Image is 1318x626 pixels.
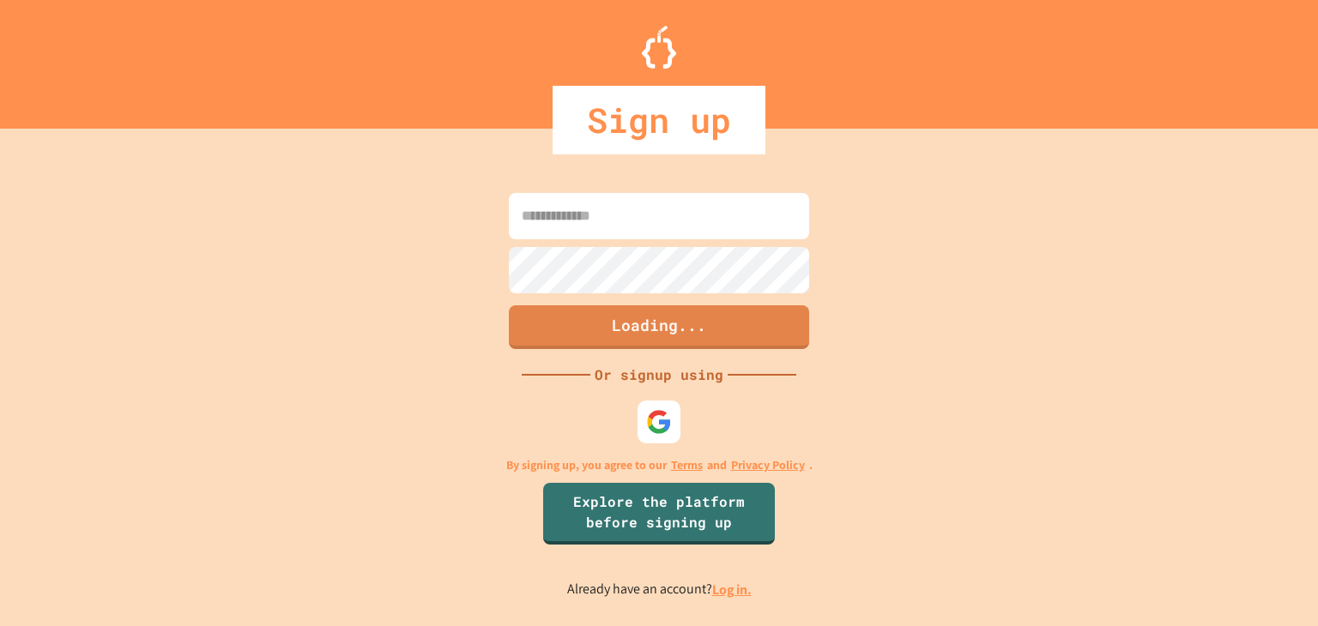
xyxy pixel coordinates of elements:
img: google-icon.svg [646,409,672,435]
button: Loading... [509,305,809,349]
a: Explore the platform before signing up [543,483,775,545]
div: Or signup using [590,364,728,385]
a: Log in. [712,581,752,599]
p: By signing up, you agree to our and . [506,456,813,474]
a: Terms [671,456,703,474]
div: Sign up [553,86,765,154]
a: Privacy Policy [731,456,805,474]
p: Already have an account? [567,579,752,600]
img: Logo.svg [642,26,676,69]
